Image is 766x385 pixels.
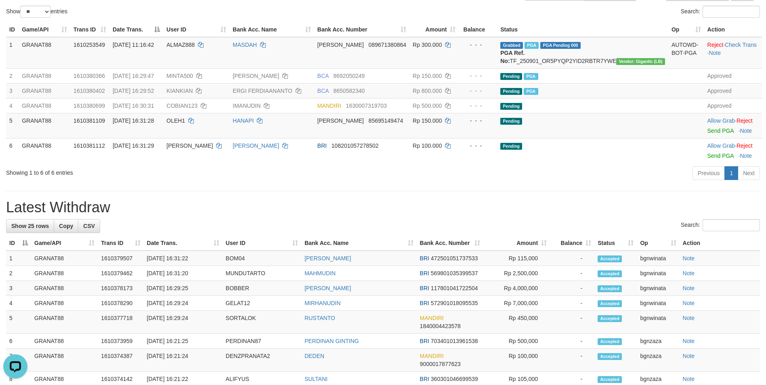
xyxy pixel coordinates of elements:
td: 4 [6,296,31,311]
span: Copy 9000017877623 to clipboard [420,361,461,367]
a: Allow Grab [707,117,735,124]
span: [DATE] 16:30:31 [113,103,154,109]
span: BRI [317,142,327,149]
span: Show 25 rows [11,223,49,229]
td: bgnzaza [637,349,679,372]
span: Rp 500.000 [413,103,442,109]
a: 1 [724,166,738,180]
td: Rp 100,000 [483,349,550,372]
span: Vendor URL: https://dashboard.q2checkout.com/secure [616,58,665,65]
span: 1610381109 [73,117,105,124]
a: Note [683,353,695,359]
td: GRANAT88 [31,349,98,372]
span: Copy 1630007319703 to clipboard [346,103,387,109]
span: BCA [317,73,329,79]
td: 1610374387 [98,349,143,372]
span: 1610253549 [73,42,105,48]
span: · [707,117,737,124]
td: 2 [6,266,31,281]
a: Note [683,315,695,321]
td: 1610379507 [98,251,143,266]
td: bgnzaza [637,334,679,349]
b: PGA Ref. No: [500,50,525,64]
a: Note [683,300,695,306]
span: MANDIRI [420,315,444,321]
td: 5 [6,113,19,138]
th: ID: activate to sort column descending [6,236,31,251]
td: · · [704,37,762,69]
span: BRI [420,285,429,291]
a: MAHMUDIN [304,270,336,276]
td: Rp 450,000 [483,311,550,334]
td: [DATE] 16:29:25 [144,281,222,296]
span: BRI [420,255,429,262]
span: Rp 300.000 [413,42,442,48]
span: Copy [59,223,73,229]
span: Rp 150.000 [413,117,442,124]
th: Status: activate to sort column ascending [594,236,637,251]
a: Note [683,255,695,262]
td: GRANAT88 [19,138,70,163]
th: Bank Acc. Name: activate to sort column ascending [301,236,416,251]
span: [DATE] 11:16:42 [113,42,154,48]
div: - - - [462,117,494,125]
span: Pending [500,88,522,95]
span: OLEH1 [166,117,185,124]
td: Rp 4,000,000 [483,281,550,296]
span: MANDIRI [317,103,341,109]
a: Note [683,338,695,344]
span: [DATE] 16:31:29 [113,142,154,149]
td: GRANAT88 [31,251,98,266]
a: [PERSON_NAME] [233,142,279,149]
span: Copy 8692050249 to clipboard [333,73,365,79]
td: [DATE] 16:21:24 [144,349,222,372]
td: BOM04 [222,251,301,266]
span: KIANKIAN [166,88,193,94]
span: Pending [500,118,522,125]
span: Pending [500,73,522,80]
span: Rp 800.000 [413,88,442,94]
span: CSV [83,223,95,229]
td: TF_250901_OR5PYQP2YID2RBTR7YWE [497,37,668,69]
a: HANAPI [233,117,254,124]
span: BRI [420,300,429,306]
td: Rp 500,000 [483,334,550,349]
a: MASDAH [233,42,257,48]
span: PGA Pending [540,42,581,49]
td: GRANAT88 [19,37,70,69]
td: GRANAT88 [31,266,98,281]
td: GRANAT88 [31,311,98,334]
span: Copy 360301046699539 to clipboard [431,376,478,382]
span: Accepted [598,376,622,383]
span: MANDIRI [420,353,444,359]
span: Grabbed [500,42,523,49]
span: [PERSON_NAME] [166,142,213,149]
span: Copy 569801035399537 to clipboard [431,270,478,276]
span: [DATE] 16:29:52 [113,88,154,94]
td: - [550,296,594,311]
td: - [550,266,594,281]
span: Marked by bgnwinata [524,88,538,95]
span: Copy 85695149474 to clipboard [369,117,403,124]
td: - [550,281,594,296]
span: Copy 703401013961538 to clipboard [431,338,478,344]
td: Approved [704,83,762,98]
label: Search: [681,219,760,231]
td: Rp 115,000 [483,251,550,266]
th: Game/API: activate to sort column ascending [31,236,98,251]
a: Reject [737,142,753,149]
span: Rp 100.000 [413,142,442,149]
td: [DATE] 16:31:22 [144,251,222,266]
td: Approved [704,98,762,113]
th: Amount: activate to sort column ascending [409,22,459,37]
input: Search: [703,219,760,231]
span: BRI [420,338,429,344]
th: Bank Acc. Name: activate to sort column ascending [229,22,314,37]
span: Accepted [598,255,622,262]
th: Balance: activate to sort column ascending [550,236,594,251]
input: Search: [703,6,760,18]
td: · [704,138,762,163]
td: 1610378173 [98,281,143,296]
a: Note [683,285,695,291]
td: bgnwinata [637,311,679,334]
